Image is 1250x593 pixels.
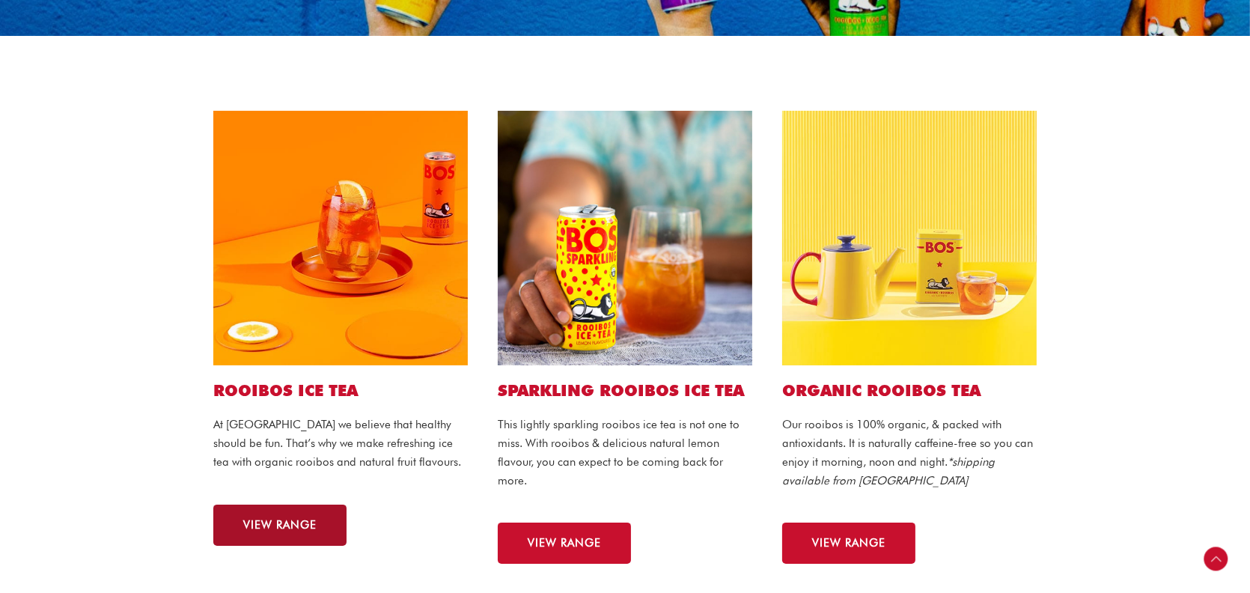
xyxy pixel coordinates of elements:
p: This lightly sparkling rooibos ice tea is not one to miss. With rooibos & delicious natural lemon... [498,416,752,490]
a: VIEW RANGE [782,523,915,564]
h2: SPARKLING ROOIBOS ICE TEA [498,380,752,401]
span: VIEW RANGE [528,538,601,549]
a: VIEW RANGE [498,523,631,564]
a: VIEW RANGE [213,505,347,546]
p: Our rooibos is 100% organic, & packed with antioxidants. It is naturally caffeine-free so you can... [782,416,1037,490]
h2: ROOIBOS ICE TEA [213,380,468,401]
span: VIEW RANGE [812,538,885,549]
em: *shipping available from [GEOGRAPHIC_DATA] [782,455,995,487]
p: At [GEOGRAPHIC_DATA] we believe that healthy should be fun. That’s why we make refreshing ice tea... [213,416,468,471]
h2: ORGANIC ROOIBOS TEA [782,380,1037,401]
span: VIEW RANGE [243,520,317,531]
img: hot-tea-2-copy [782,111,1037,365]
img: sparkling lemon [498,111,752,365]
img: peach [213,111,468,365]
